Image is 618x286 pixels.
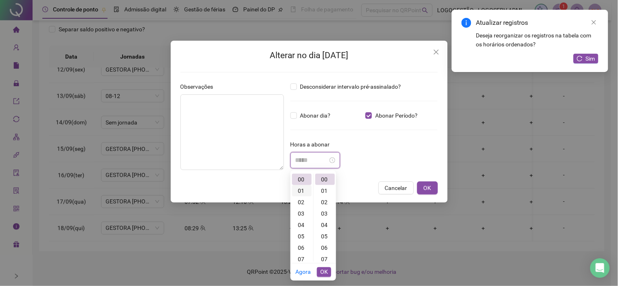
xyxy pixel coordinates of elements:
[315,208,335,219] div: 03
[462,18,471,28] span: info-circle
[424,183,431,192] span: OK
[577,56,583,61] span: reload
[180,49,438,62] h2: Alterar no dia [DATE]
[476,18,598,28] div: Atualizar registros
[320,268,328,277] span: OK
[590,258,610,278] div: Open Intercom Messenger
[317,267,331,277] button: OK
[372,111,421,120] span: Abonar Período?
[315,196,335,208] div: 02
[315,231,335,242] div: 05
[292,253,312,265] div: 07
[315,174,335,185] div: 00
[292,219,312,231] div: 04
[297,82,405,91] span: Desconsiderar intervalo pré-assinalado?
[290,140,335,149] label: Horas a abonar
[591,20,597,25] span: close
[315,253,335,265] div: 07
[292,242,312,253] div: 06
[417,181,438,194] button: OK
[292,185,312,196] div: 01
[315,242,335,253] div: 06
[589,18,598,27] a: Close
[385,183,407,192] span: Cancelar
[292,208,312,219] div: 03
[315,185,335,196] div: 01
[295,269,311,275] a: Agora
[292,174,312,185] div: 00
[574,54,598,63] button: Sim
[476,31,598,49] div: Deseja reorganizar os registros na tabela com os horários ordenados?
[586,54,595,63] span: Sim
[378,181,414,194] button: Cancelar
[430,46,443,59] button: Close
[180,82,219,91] label: Observações
[433,49,440,55] span: close
[292,196,312,208] div: 02
[315,219,335,231] div: 04
[297,111,334,120] span: Abonar dia?
[292,231,312,242] div: 05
